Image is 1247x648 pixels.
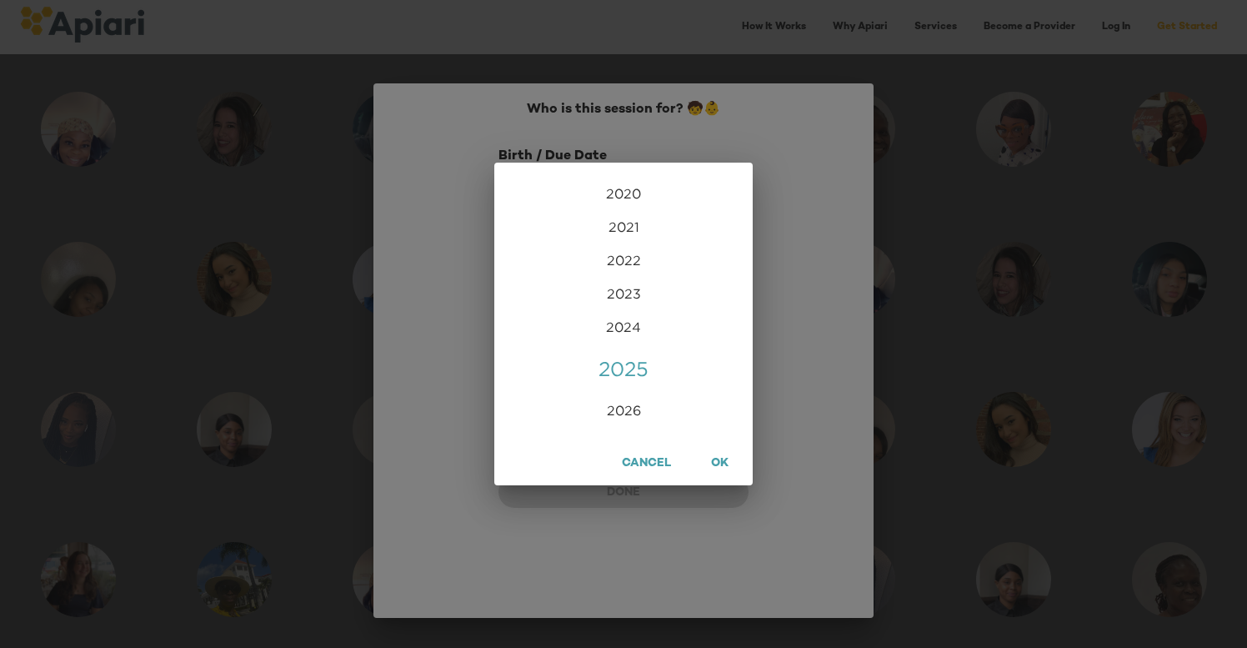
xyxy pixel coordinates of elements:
button: OK [693,449,746,480]
div: 2021 [494,210,753,244]
span: OK [708,454,731,475]
div: 2026 [494,394,753,427]
div: 2025 [494,352,753,385]
div: 2020 [494,177,753,210]
span: Cancel [622,454,671,475]
button: Cancel [607,449,686,480]
div: 2024 [494,310,753,344]
div: 2022 [494,244,753,277]
div: 2023 [494,277,753,310]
